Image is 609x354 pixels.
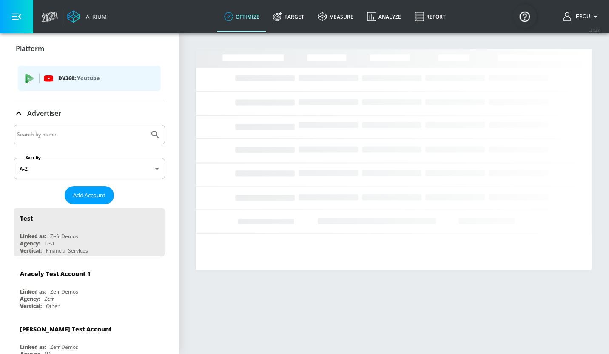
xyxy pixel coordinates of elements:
[14,37,165,60] div: Platform
[20,288,46,295] div: Linked as:
[44,240,54,247] div: Test
[14,208,165,256] div: TestLinked as:Zefr DemosAgency:TestVertical:Financial Services
[360,1,408,32] a: Analyze
[83,13,107,20] div: Atrium
[17,129,146,140] input: Search by name
[408,1,452,32] a: Report
[27,109,61,118] p: Advertiser
[67,10,107,23] a: Atrium
[266,1,311,32] a: Target
[20,240,40,247] div: Agency:
[311,1,360,32] a: measure
[14,263,165,312] div: Aracely Test Account 1Linked as:Zefr DemosAgency:ZefrVertical:Other
[24,155,43,161] label: Sort By
[14,101,165,125] div: Advertiser
[18,62,161,97] ul: list of platforms
[50,233,78,240] div: Zefr Demos
[20,247,42,254] div: Vertical:
[20,302,42,310] div: Vertical:
[20,325,111,333] div: [PERSON_NAME] Test Account
[77,74,100,83] p: Youtube
[217,1,266,32] a: optimize
[50,288,78,295] div: Zefr Demos
[20,233,46,240] div: Linked as:
[44,295,54,302] div: Zefr
[572,14,590,20] span: login as: ebou.njie@zefr.com
[18,66,161,91] div: DV360: Youtube
[513,4,537,28] button: Open Resource Center
[20,295,40,302] div: Agency:
[58,74,154,83] p: DV360:
[50,343,78,351] div: Zefr Demos
[20,214,33,222] div: Test
[20,343,46,351] div: Linked as:
[46,302,60,310] div: Other
[46,247,88,254] div: Financial Services
[20,270,91,278] div: Aracely Test Account 1
[589,28,600,33] span: v 4.24.0
[14,60,165,101] div: Platform
[16,44,44,53] p: Platform
[65,186,114,204] button: Add Account
[73,190,105,200] span: Add Account
[14,158,165,179] div: A-Z
[563,12,600,22] button: Ebou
